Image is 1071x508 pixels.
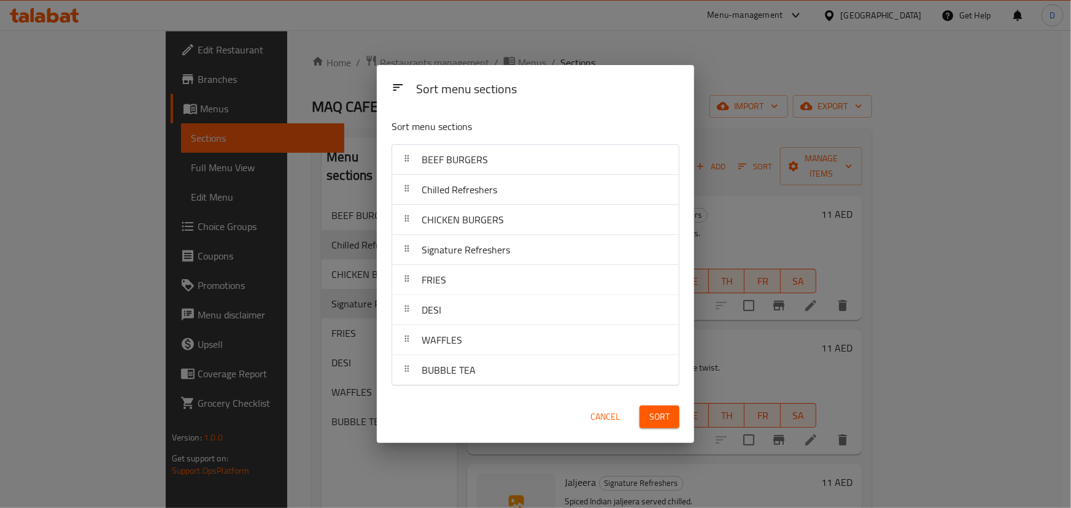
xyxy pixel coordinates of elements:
[392,145,679,175] div: BEEF BURGERS
[392,265,679,295] div: FRIES
[392,355,679,385] div: BUBBLE TEA
[392,205,679,235] div: CHICKEN BURGERS
[422,180,497,199] span: Chilled Refreshers
[422,271,446,289] span: FRIES
[422,150,488,169] span: BEEF BURGERS
[590,409,620,425] span: Cancel
[392,119,620,134] p: Sort menu sections
[411,76,684,104] div: Sort menu sections
[422,210,504,229] span: CHICKEN BURGERS
[392,325,679,355] div: WAFFLES
[422,361,476,379] span: BUBBLE TEA
[422,301,441,319] span: DESI
[392,175,679,205] div: Chilled Refreshers
[392,235,679,265] div: Signature Refreshers
[422,241,510,259] span: Signature Refreshers
[586,406,625,428] button: Cancel
[640,406,679,428] button: Sort
[649,409,670,425] span: Sort
[392,295,679,325] div: DESI
[422,331,462,349] span: WAFFLES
